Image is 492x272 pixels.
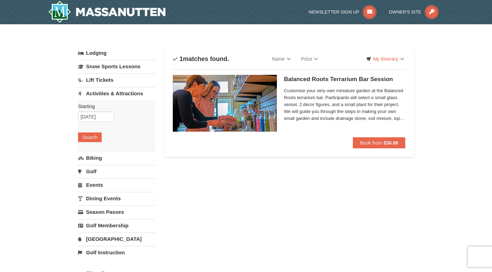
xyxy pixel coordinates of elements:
a: Snow Sports Lessons [78,60,155,73]
a: Massanutten Resort [48,1,166,23]
a: Owner's Site [389,9,439,15]
a: Newsletter Sign Up [309,9,377,15]
a: My Itinerary [362,54,409,64]
a: Price [296,52,323,66]
a: Dining Events [78,192,155,205]
strong: $36.86 [383,140,398,146]
img: Massanutten Resort Logo [48,1,166,23]
span: Book from [360,140,382,146]
h5: Balanced Roots Terrarium Bar Session [284,76,405,83]
a: [GEOGRAPHIC_DATA] [78,232,155,245]
a: Events [78,178,155,191]
span: 1 [179,55,183,62]
button: Search [78,132,102,142]
a: Golf [78,165,155,178]
a: Biking [78,151,155,164]
h4: matches found. [173,55,229,62]
a: Golf Membership [78,219,155,232]
a: Activities & Attractions [78,87,155,100]
span: Owner's Site [389,9,422,15]
a: Golf Instruction [78,246,155,259]
img: 18871151-30-393e4332.jpg [173,75,277,132]
button: Book from $36.86 [353,137,405,148]
a: Lift Tickets [78,73,155,86]
label: Starting [78,103,150,110]
span: Customize your very own miniature garden at the Balanced Roots terrarium bar. Participants will s... [284,87,405,122]
a: Name [266,52,296,66]
span: Newsletter Sign Up [309,9,359,15]
a: Lodging [78,47,155,59]
a: Season Passes [78,205,155,218]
